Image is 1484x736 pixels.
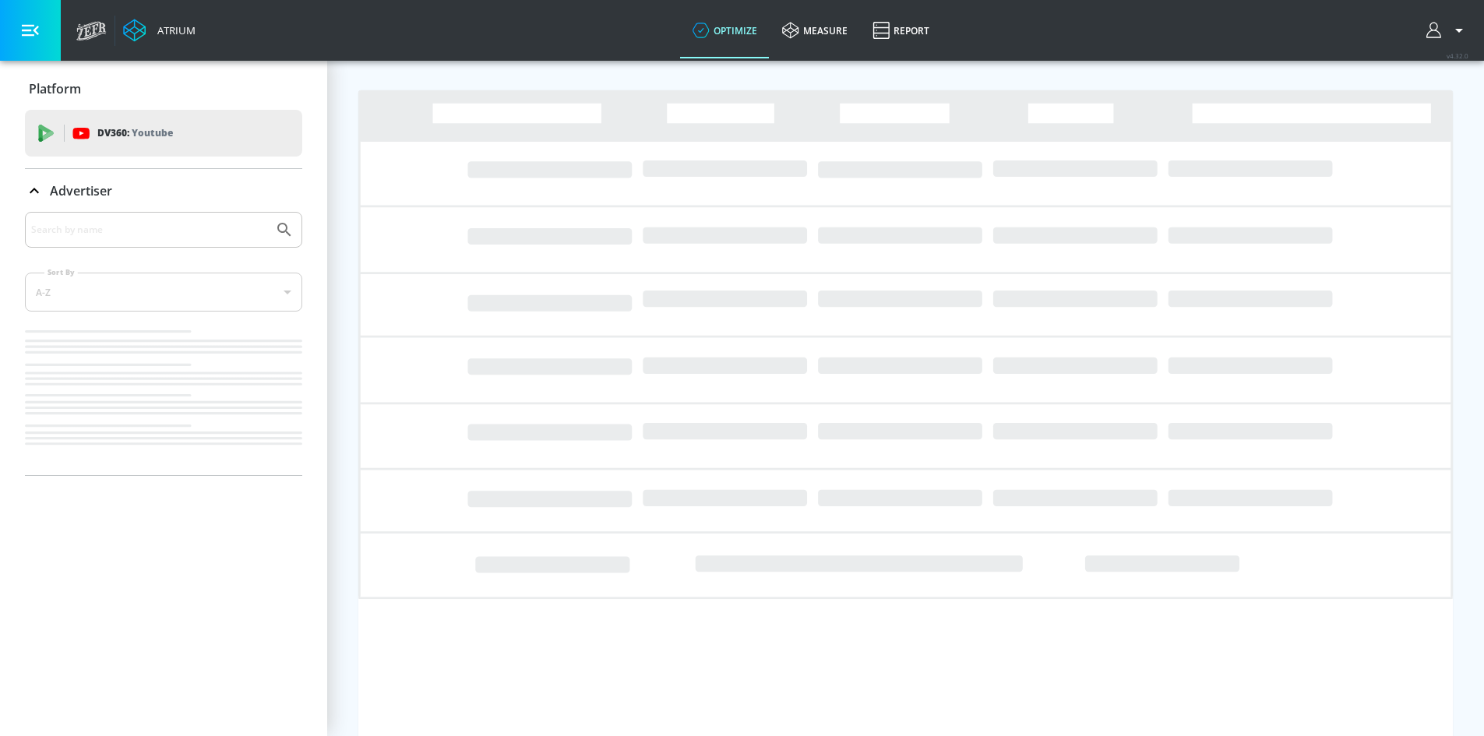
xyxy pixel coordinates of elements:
a: Report [860,2,942,58]
label: Sort By [44,267,78,277]
a: optimize [680,2,770,58]
p: Advertiser [50,182,112,199]
a: measure [770,2,860,58]
p: Platform [29,80,81,97]
a: Atrium [123,19,196,42]
p: Youtube [132,125,173,141]
div: DV360: Youtube [25,110,302,157]
div: Advertiser [25,212,302,475]
div: Atrium [151,23,196,37]
input: Search by name [31,220,267,240]
nav: list of Advertiser [25,324,302,475]
p: DV360: [97,125,173,142]
div: Advertiser [25,169,302,213]
div: Platform [25,67,302,111]
span: v 4.32.0 [1447,51,1468,60]
div: A-Z [25,273,302,312]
